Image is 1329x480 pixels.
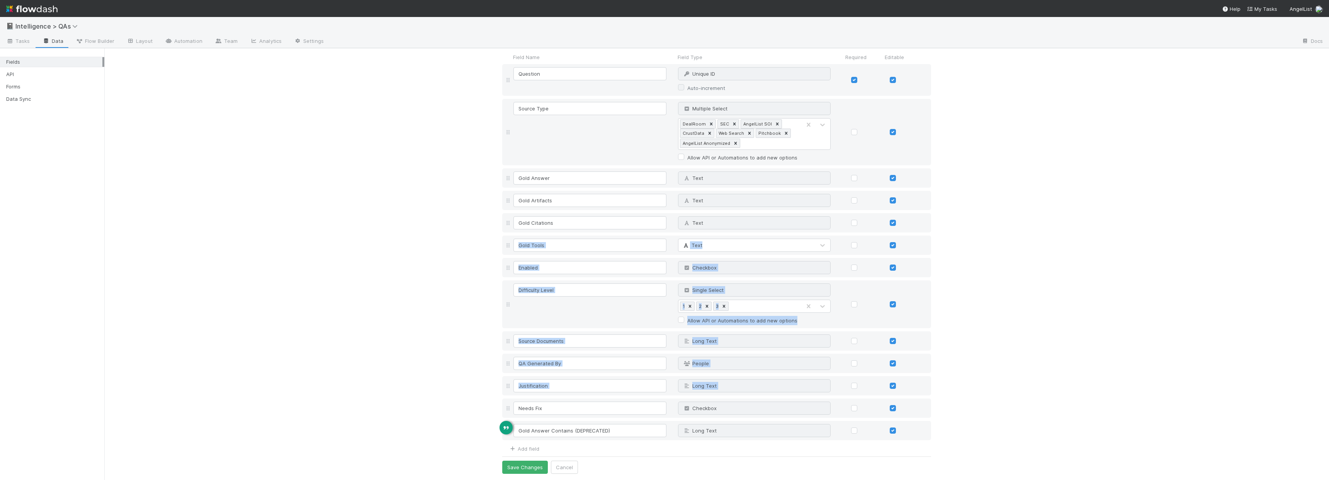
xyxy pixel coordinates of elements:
[502,461,548,474] button: Save Changes
[513,379,666,392] input: Untitled field
[513,67,666,80] input: Untitled field
[513,194,666,207] input: Untitled field
[513,402,666,415] input: Untitled field
[36,36,70,48] a: Data
[687,316,797,325] label: Allow API or Automations to add new options
[687,83,725,93] label: Auto-increment
[683,175,703,181] span: Text
[288,36,330,48] a: Settings
[680,302,686,310] div: 1
[680,129,705,137] div: CrustData
[159,36,209,48] a: Automation
[508,446,539,452] a: Add field
[687,153,797,162] label: Allow API or Automations to add new options
[513,424,666,437] input: Untitled field
[683,71,715,77] span: Unique ID
[6,23,14,29] span: 📓
[76,37,114,45] span: Flow Builder
[836,53,875,61] div: Required
[1295,36,1329,48] a: Docs
[682,242,702,248] span: Text
[209,36,244,48] a: Team
[714,302,720,310] div: 3
[718,120,730,128] div: SEC
[680,139,731,148] div: AngelList Anonymized
[70,36,121,48] a: Flow Builder
[756,129,782,137] div: Pitchbook
[683,405,717,411] span: Checkbox
[513,334,666,348] input: Untitled field
[683,287,724,293] span: Single Select
[513,261,666,274] input: Untitled field
[6,82,102,92] div: Forms
[513,102,666,115] input: Untitled field
[6,37,30,45] span: Tasks
[741,120,773,128] div: AngelList SOI
[6,94,102,104] div: Data Sync
[513,357,666,370] input: Untitled field
[1222,5,1241,13] div: Help
[513,283,666,297] input: Untitled field
[121,36,159,48] a: Layout
[1315,5,1323,13] img: avatar_aa7ab74a-187c-45c7-a773-642a19062ec3.png
[683,360,709,366] span: People
[683,105,727,112] span: Multiple Select
[683,197,703,204] span: Text
[672,53,836,61] div: Field Type
[513,171,666,185] input: Untitled field
[697,302,703,310] div: 2
[513,216,666,229] input: Untitled field
[1247,5,1277,13] a: My Tasks
[6,2,58,15] img: logo-inverted-e16ddd16eac7371096b0.svg
[683,383,717,389] span: Long Text
[512,53,672,61] div: Field Name
[6,70,102,79] div: API
[683,265,717,271] span: Checkbox
[6,57,102,67] div: Fields
[15,22,82,30] span: Intelligence > QAs
[683,338,717,344] span: Long Text
[716,129,745,137] div: Web Search
[513,239,666,252] input: Untitled field
[875,53,914,61] div: Editable
[1247,6,1277,12] span: My Tasks
[551,461,578,474] button: Cancel
[1290,6,1312,12] span: AngelList
[683,220,703,226] span: Text
[683,427,717,434] span: Long Text
[244,36,288,48] a: Analytics
[680,120,707,128] div: DealRoom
